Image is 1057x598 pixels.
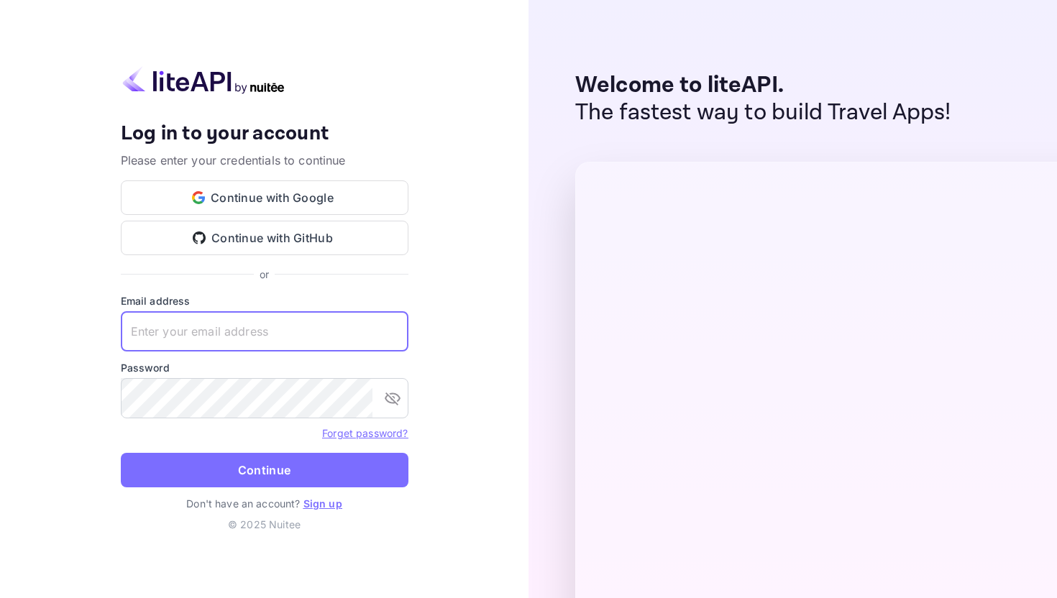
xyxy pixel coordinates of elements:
p: The fastest way to build Travel Apps! [575,99,951,126]
a: Sign up [303,497,342,510]
p: Don't have an account? [121,496,408,511]
img: liteapi [121,66,286,94]
h4: Log in to your account [121,121,408,147]
label: Password [121,360,408,375]
p: Welcome to liteAPI. [575,72,951,99]
a: Forget password? [322,425,408,440]
p: Please enter your credentials to continue [121,152,408,169]
button: Continue [121,453,408,487]
button: Continue with GitHub [121,221,408,255]
p: © 2025 Nuitee [121,517,408,532]
a: Forget password? [322,427,408,439]
label: Email address [121,293,408,308]
button: Continue with Google [121,180,408,215]
p: or [260,267,269,282]
input: Enter your email address [121,311,408,351]
button: toggle password visibility [378,384,407,413]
